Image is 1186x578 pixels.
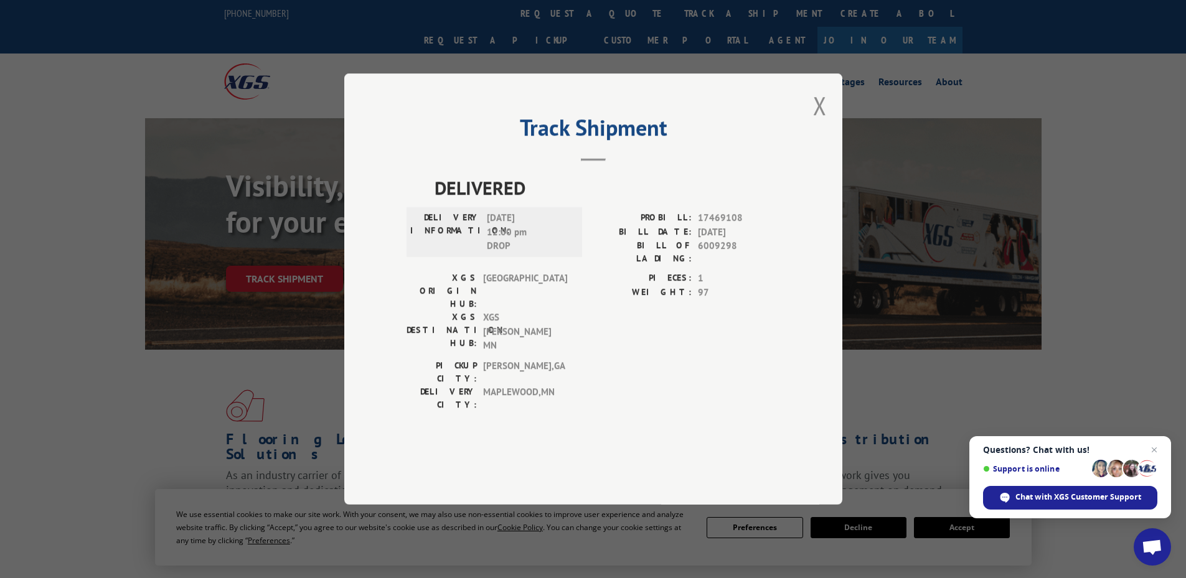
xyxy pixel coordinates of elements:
[593,211,692,225] label: PROBILL:
[483,359,567,385] span: [PERSON_NAME] , GA
[698,286,780,300] span: 97
[487,211,571,253] span: [DATE] 12:00 pm DROP
[698,239,780,265] span: 6009298
[483,310,567,353] span: XGS [PERSON_NAME] MN
[1147,442,1162,457] span: Close chat
[983,464,1088,473] span: Support is online
[983,486,1157,510] div: Chat with XGS Customer Support
[407,385,477,411] label: DELIVERY CITY:
[698,225,780,240] span: [DATE]
[410,211,481,253] label: DELIVERY INFORMATION:
[407,310,477,353] label: XGS DESTINATION HUB:
[483,385,567,411] span: MAPLEWOOD , MN
[407,119,780,142] h2: Track Shipment
[813,89,827,122] button: Close modal
[983,445,1157,455] span: Questions? Chat with us!
[407,359,477,385] label: PICKUP CITY:
[435,174,780,202] span: DELIVERED
[698,271,780,286] span: 1
[593,225,692,240] label: BILL DATE:
[593,271,692,286] label: PIECES:
[593,286,692,300] label: WEIGHT:
[593,239,692,265] label: BILL OF LADING:
[407,271,477,310] label: XGS ORIGIN HUB:
[1015,492,1141,503] span: Chat with XGS Customer Support
[698,211,780,225] span: 17469108
[483,271,567,310] span: [GEOGRAPHIC_DATA]
[1134,528,1171,566] div: Open chat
